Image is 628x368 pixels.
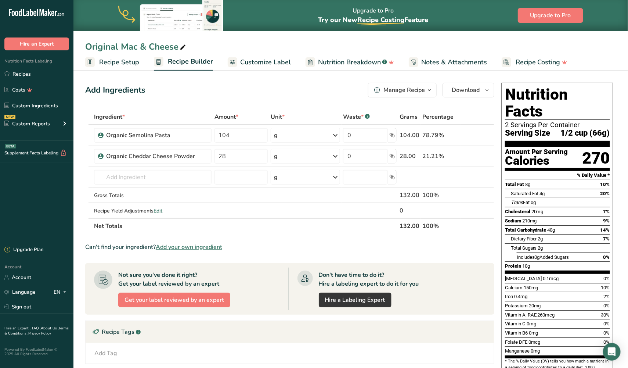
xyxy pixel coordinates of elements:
[517,254,569,260] span: Includes Added Sugars
[318,57,381,67] span: Nutrition Breakdown
[306,54,394,71] a: Nutrition Breakdown
[505,156,568,166] div: Calories
[422,152,459,161] div: 21.21%
[524,285,538,290] span: 150mg
[32,326,41,331] a: FAQ .
[528,339,541,345] span: 0mcg
[228,54,291,71] a: Customize Label
[274,131,278,140] div: g
[94,349,117,358] div: Add Tag
[422,112,454,121] span: Percentage
[106,152,198,161] div: Organic Cheddar Cheese Powder
[603,343,621,361] div: Open Intercom Messenger
[505,294,513,299] span: Iron
[511,200,530,205] span: Fat
[368,83,437,97] button: Manage Recipe
[582,149,610,168] div: 270
[154,53,213,71] a: Recipe Builder
[99,57,139,67] span: Recipe Setup
[505,263,521,269] span: Protein
[4,347,69,356] div: Powered By FoodLabelMaker © 2025 All Rights Reserved
[4,246,43,254] div: Upgrade Plan
[540,191,545,196] span: 4g
[505,321,526,326] span: Vitamin C
[343,112,370,121] div: Waste
[604,276,610,281] span: 0%
[505,209,530,214] span: Cholesterol
[106,131,198,140] div: Organic Semolina Pasta
[511,200,523,205] i: Trans
[505,348,530,354] span: Manganese
[421,218,461,233] th: 100%
[240,57,291,67] span: Customize Label
[511,245,537,251] span: Total Sugars
[85,84,145,96] div: Add Ingredients
[357,15,404,24] span: Recipe Costing
[4,326,30,331] a: Hire an Expert .
[4,286,36,299] a: Language
[4,37,69,50] button: Hire an Expert
[603,236,610,242] span: 7%
[516,57,560,67] span: Recipe Costing
[85,40,187,53] div: Original Mac & Cheese
[511,236,537,242] span: Dietary Fiber
[271,112,285,121] span: Unit
[604,303,610,308] span: 0%
[94,192,212,199] div: Gross Totals
[531,348,540,354] span: 0mg
[86,321,494,343] div: Recipe Tags
[600,182,610,187] span: 10%
[603,209,610,214] span: 7%
[274,173,278,182] div: g
[505,339,527,345] span: Folate DFE
[505,276,542,281] span: [MEDICAL_DATA]
[505,285,523,290] span: Calcium
[93,218,398,233] th: Net Totals
[400,112,418,121] span: Grams
[274,152,278,161] div: g
[529,303,541,308] span: 20mg
[518,8,583,23] button: Upgrade to Pro
[604,321,610,326] span: 0%
[535,254,540,260] span: 0g
[319,293,391,307] a: Hire a Labeling Expert
[214,112,239,121] span: Amount
[603,254,610,260] span: 0%
[514,294,527,299] span: 0.4mg
[5,144,16,149] div: BETA
[452,86,480,94] span: Download
[522,218,537,224] span: 210mg
[604,339,610,345] span: 0%
[538,236,543,242] span: 2g
[124,296,224,304] span: Get your label reviewed by an expert
[505,227,546,233] span: Total Carbohydrate
[319,271,419,288] div: Don't have time to do it? Hire a labeling expert to do it for you
[505,149,568,156] div: Amount Per Serving
[318,15,428,24] span: Try our New Feature
[154,207,163,214] span: Edit
[505,121,610,129] div: 2 Servings Per Container
[525,182,530,187] span: 8g
[422,131,459,140] div: 78.79%
[522,263,530,269] span: 10g
[398,218,421,233] th: 132.00
[383,86,425,94] div: Manage Recipe
[85,243,494,251] div: Can't find your ingredient?
[400,152,419,161] div: 28.00
[4,326,69,336] a: Terms & Conditions .
[318,0,428,31] div: Upgrade to Pro
[94,207,212,215] div: Recipe Yield Adjustments
[421,57,487,67] span: Notes & Attachments
[530,11,571,20] span: Upgrade to Pro
[548,227,555,233] span: 40g
[505,312,537,318] span: Vitamin A, RAE
[4,115,15,119] div: NEW
[400,191,419,200] div: 132.00
[531,209,544,214] span: 20mg
[561,129,610,138] span: 1/2 cup (66g)
[600,227,610,233] span: 14%
[531,200,536,205] span: 0g
[156,243,222,251] span: Add your own ingredient
[505,171,610,180] section: % Daily Value *
[603,218,610,224] span: 9%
